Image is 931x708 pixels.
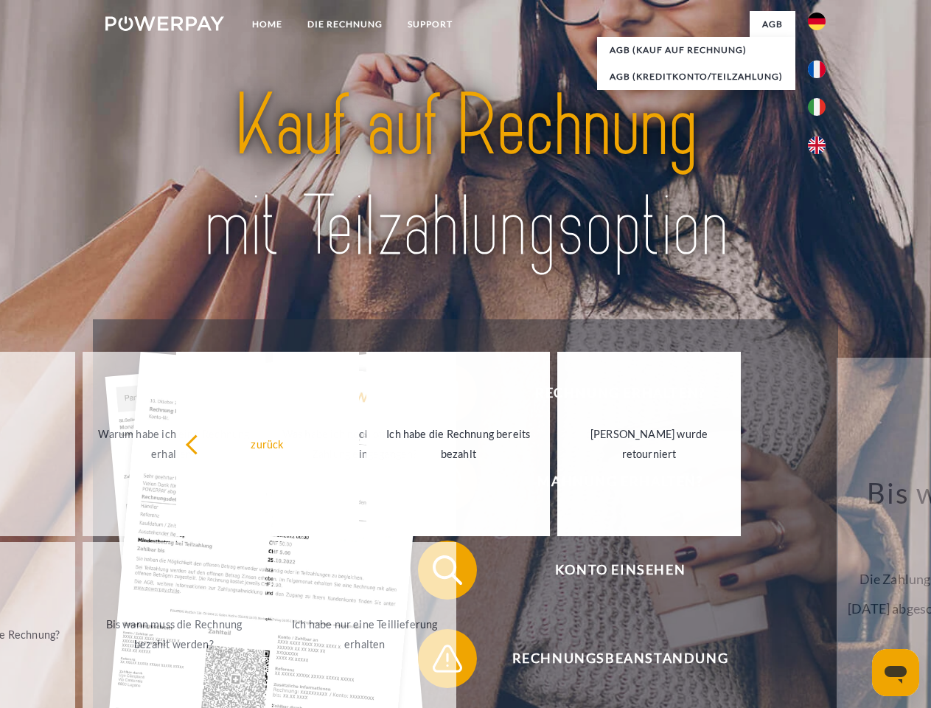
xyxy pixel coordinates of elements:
[105,16,224,31] img: logo-powerpay-white.svg
[185,434,351,454] div: zurück
[808,136,826,154] img: en
[566,424,732,464] div: [PERSON_NAME] wurde retourniert
[750,11,795,38] a: agb
[597,63,795,90] a: AGB (Kreditkonto/Teilzahlung)
[295,11,395,38] a: DIE RECHNUNG
[375,424,541,464] div: Ich habe die Rechnung bereits bezahlt
[141,71,790,282] img: title-powerpay_de.svg
[418,541,801,600] button: Konto einsehen
[808,98,826,116] img: it
[282,614,447,654] div: Ich habe nur eine Teillieferung erhalten
[872,649,919,696] iframe: Schaltfläche zum Öffnen des Messaging-Fensters
[240,11,295,38] a: Home
[91,614,257,654] div: Bis wann muss die Rechnung bezahlt werden?
[418,629,801,688] button: Rechnungsbeanstandung
[597,37,795,63] a: AGB (Kauf auf Rechnung)
[808,13,826,30] img: de
[91,424,257,464] div: Warum habe ich eine Rechnung erhalten?
[395,11,465,38] a: SUPPORT
[808,60,826,78] img: fr
[439,629,801,688] span: Rechnungsbeanstandung
[439,541,801,600] span: Konto einsehen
